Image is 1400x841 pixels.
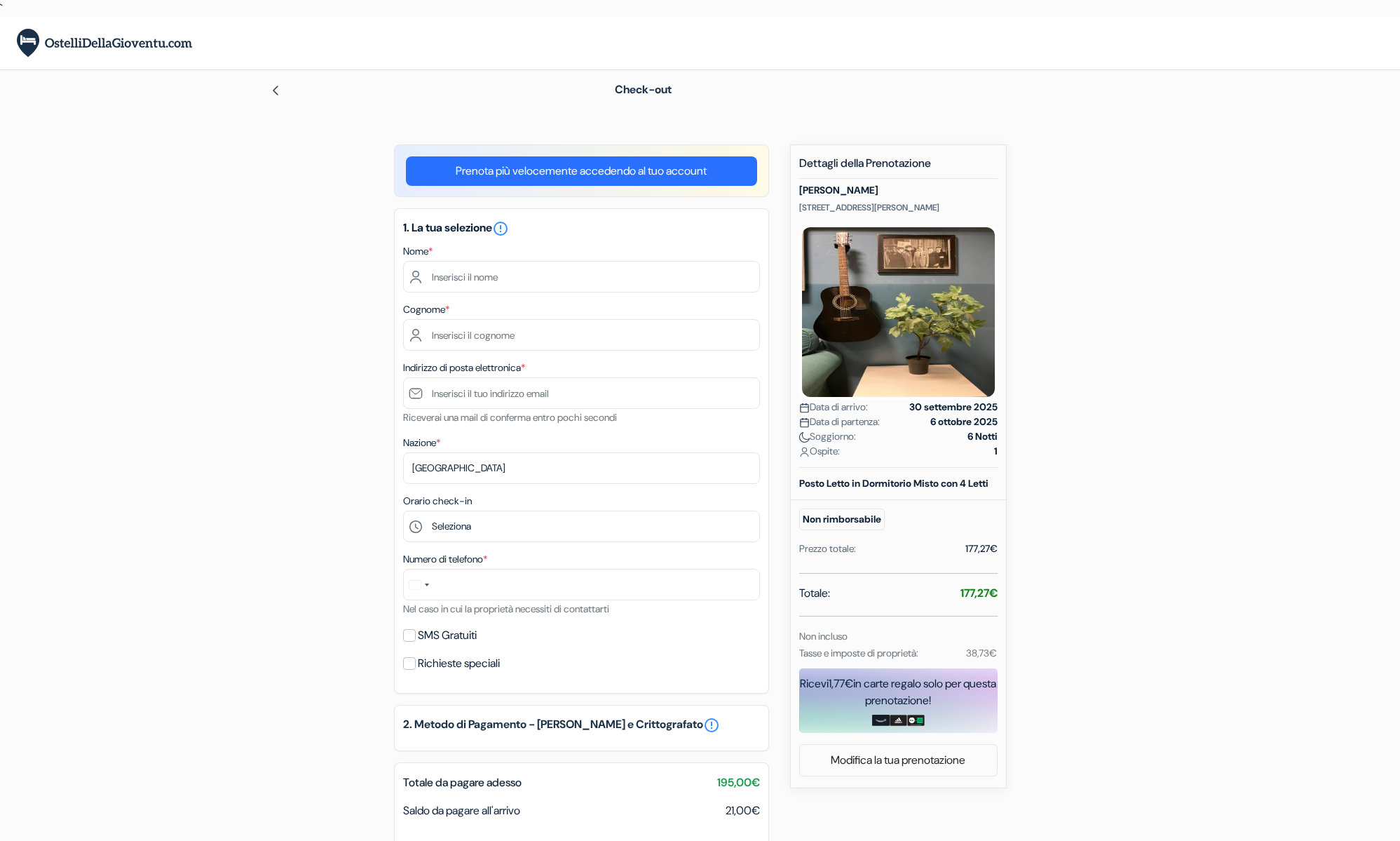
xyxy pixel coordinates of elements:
span: Totale da pagare adesso [403,775,522,790]
small: Non incluso [799,630,848,642]
strong: 177,27€ [960,586,998,600]
span: Data di arrivo: [799,400,868,415]
img: calendar.svg [799,403,810,413]
label: SMS Gratuiti [418,626,477,645]
small: Tasse e imposte di proprietà: [799,647,918,659]
button: Select country [404,570,436,600]
img: calendar.svg [799,417,810,428]
span: Check-out [615,82,672,97]
img: amazon-card-no-text.png [872,715,890,726]
span: Saldo da pagare all'arrivo [403,803,520,818]
a: Prenota più velocemente accedendo al tuo account [406,156,757,186]
h5: [PERSON_NAME] [799,184,998,196]
strong: 6 ottobre 2025 [930,415,998,429]
h5: 1. La tua selezione [403,220,760,237]
span: Totale: [799,585,830,602]
a: Modifica la tua prenotazione [800,747,997,774]
span: 21,00€ [726,802,760,819]
p: [STREET_ADDRESS][PERSON_NAME] [799,202,998,213]
input: Inserisci il nome [403,261,760,292]
label: Cognome [403,302,449,317]
img: adidas-card.png [890,715,907,726]
label: Orario check-in [403,494,472,509]
label: Numero di telefono [403,552,487,567]
strong: 1 [994,444,998,459]
label: Nazione [403,436,440,450]
span: 195,00€ [717,774,760,791]
strong: 30 settembre 2025 [909,400,998,415]
small: Riceverai una mail di conferma entro pochi secondi [403,411,617,424]
label: Richieste speciali [418,654,500,673]
small: Non rimborsabile [799,509,885,530]
label: Indirizzo di posta elettronica [403,361,525,375]
a: error_outline [492,220,509,235]
img: OstelliDellaGioventu.com [17,29,192,58]
img: left_arrow.svg [270,85,281,96]
img: moon.svg [799,432,810,443]
span: Data di partenza: [799,415,880,429]
small: 38,73€ [966,647,997,659]
span: Soggiorno: [799,429,856,444]
small: Nel caso in cui la proprietà necessiti di contattarti [403,603,609,615]
span: Ospite: [799,444,840,459]
div: Prezzo totale: [799,541,856,556]
h5: Dettagli della Prenotazione [799,156,998,179]
a: error_outline [703,717,720,734]
label: Nome [403,244,433,259]
b: Posto Letto in Dormitorio Misto con 4 Letti [799,477,988,490]
h5: 2. Metodo di Pagamento - [PERSON_NAME] e Crittografato [403,717,760,734]
span: 1,77€ [829,676,853,691]
div: 177,27€ [965,541,998,556]
img: user_icon.svg [799,447,810,457]
strong: 6 Notti [967,429,998,444]
input: Inserisci il tuo indirizzo email [403,377,760,409]
i: error_outline [492,220,509,237]
img: uber-uber-eats-card.png [907,715,925,726]
div: Ricevi in carte regalo solo per questa prenotazione! [799,675,998,709]
input: Inserisci il cognome [403,319,760,351]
